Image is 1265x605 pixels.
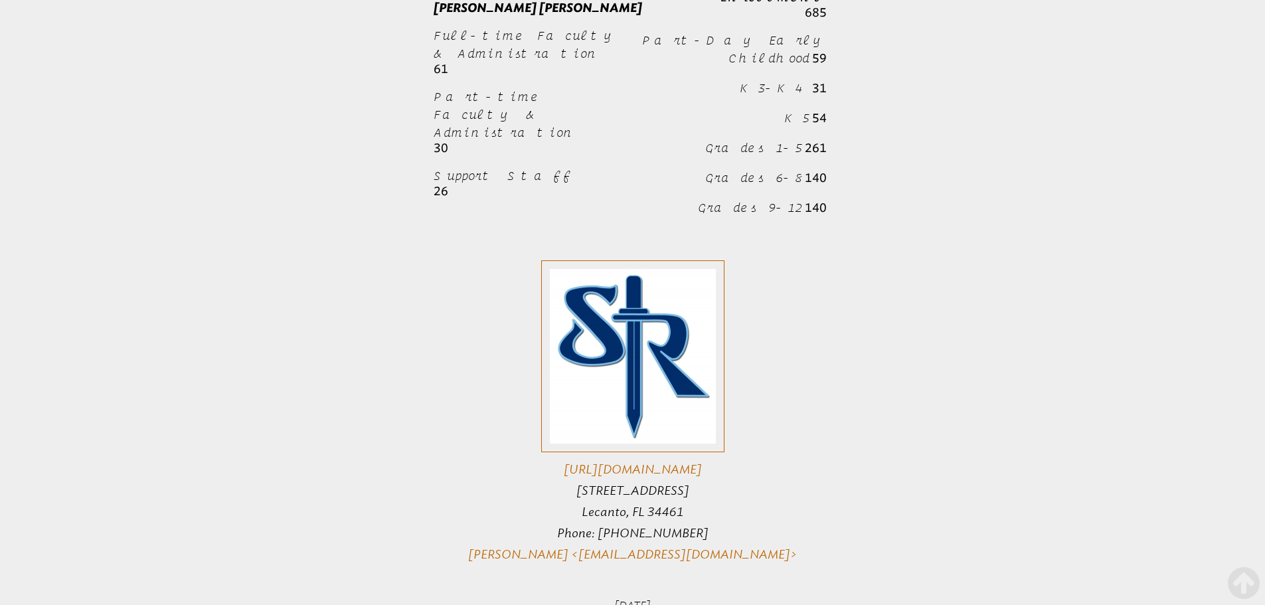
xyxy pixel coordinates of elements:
[382,260,884,565] p: [STREET_ADDRESS] Lecanto, FL 34461 Phone: [PHONE_NUMBER]
[434,62,448,76] b: 61
[812,51,827,66] b: 59
[784,111,809,125] span: K5
[740,81,809,95] span: K3-K4
[434,90,576,139] span: Part-time Faculty & Administration
[434,29,618,60] span: Full-time Faculty & Administration
[698,201,802,215] span: Grades 9-12
[564,462,702,477] a: [URL][DOMAIN_NAME]
[434,184,448,199] b: 26
[705,141,802,155] span: Grades 1-5
[434,169,573,183] span: Support Staff
[705,171,802,185] span: Grades 6-8
[805,5,827,20] span: 685
[434,1,642,15] span: [PERSON_NAME] [PERSON_NAME]
[812,81,827,96] b: 31
[812,111,827,126] b: 54
[468,547,798,562] a: [PERSON_NAME] <[EMAIL_ADDRESS][DOMAIN_NAME]>
[541,260,724,452] img: SRCS_Logo_for_CSF_Website_250_263.jpg
[434,141,448,155] b: 30
[642,33,827,65] span: Part-Day Early Childhood
[805,141,827,155] b: 261
[805,201,827,215] b: 140
[805,171,827,185] b: 140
